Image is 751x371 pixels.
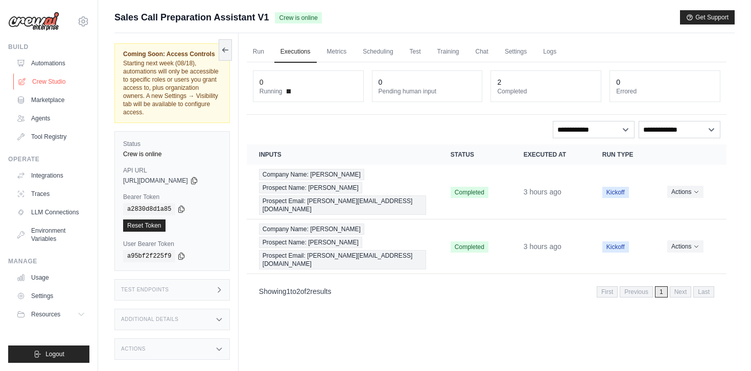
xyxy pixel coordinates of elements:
[8,257,89,265] div: Manage
[287,287,291,295] span: 1
[259,286,332,296] p: Showing to of results
[247,278,726,304] nav: Pagination
[8,155,89,163] div: Operate
[357,41,399,63] a: Scheduling
[667,240,703,253] button: Actions for execution
[670,286,692,298] span: Next
[259,182,362,193] span: Prospect Name: [PERSON_NAME]
[12,222,89,247] a: Environment Variables
[121,346,146,352] h3: Actions
[12,288,89,304] a: Settings
[123,177,188,185] span: [URL][DOMAIN_NAME]
[114,10,269,24] span: Sales Call Preparation Assistant V1
[379,87,476,95] dt: Pending human input
[259,224,426,269] a: View execution details for Company Name
[8,345,89,363] button: Logout
[12,129,89,145] a: Tool Registry
[259,195,426,215] span: Prospect Email: [PERSON_NAME][EMAIL_ADDRESS][DOMAIN_NAME]
[45,350,64,358] span: Logout
[259,237,362,248] span: Prospect Name: [PERSON_NAME]
[123,60,219,116] span: Starting next week (08/18), automations will only be accessible to specific roles or users you gr...
[259,224,364,235] span: Company Name: [PERSON_NAME]
[8,12,59,31] img: Logo
[667,186,703,198] button: Actions for execution
[597,286,618,298] span: First
[470,41,495,63] a: Chat
[616,87,714,95] dt: Errored
[451,241,488,253] span: Completed
[12,167,89,184] a: Integrations
[247,41,270,63] a: Run
[123,240,221,248] label: User Bearer Token
[123,193,221,201] label: Bearer Token
[123,166,221,175] label: API URL
[497,77,501,87] div: 2
[404,41,427,63] a: Test
[431,41,465,63] a: Training
[680,10,735,24] button: Get Support
[511,144,590,165] th: Executed at
[451,187,488,198] span: Completed
[121,316,178,323] h3: Additional Details
[296,287,300,295] span: 2
[13,73,90,90] a: Crew Studio
[259,169,426,215] a: View execution details for Company Name
[31,310,60,318] span: Resources
[379,77,383,87] div: 0
[259,169,364,180] span: Company Name: [PERSON_NAME]
[693,286,714,298] span: Last
[260,87,283,95] span: Running
[259,250,426,269] span: Prospect Email: [PERSON_NAME][EMAIL_ADDRESS][DOMAIN_NAME]
[123,50,221,58] span: Coming Soon: Access Controls
[655,286,668,298] span: 1
[537,41,562,63] a: Logs
[8,43,89,51] div: Build
[123,203,175,215] code: a2830d8d1a85
[12,110,89,127] a: Agents
[321,41,353,63] a: Metrics
[620,286,653,298] span: Previous
[497,87,595,95] dt: Completed
[123,140,221,148] label: Status
[438,144,511,165] th: Status
[247,144,726,304] section: Crew executions table
[260,77,264,87] div: 0
[123,250,175,262] code: a95bf2f225f9
[123,150,221,158] div: Crew is online
[590,144,655,165] th: Run Type
[247,144,438,165] th: Inputs
[12,92,89,108] a: Marketplace
[602,241,629,253] span: Kickoff
[12,55,89,71] a: Automations
[12,204,89,220] a: LLM Connections
[275,12,321,23] span: Crew is online
[616,77,620,87] div: 0
[602,187,629,198] span: Kickoff
[306,287,310,295] span: 2
[123,219,166,232] a: Reset Token
[597,286,714,298] nav: Pagination
[12,306,89,323] button: Resources
[274,41,317,63] a: Executions
[524,242,561,251] time: August 14, 2025 at 15:10 EDT
[121,287,169,293] h3: Test Endpoints
[12,269,89,286] a: Usage
[524,188,561,196] time: August 14, 2025 at 15:10 EDT
[12,186,89,202] a: Traces
[499,41,533,63] a: Settings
